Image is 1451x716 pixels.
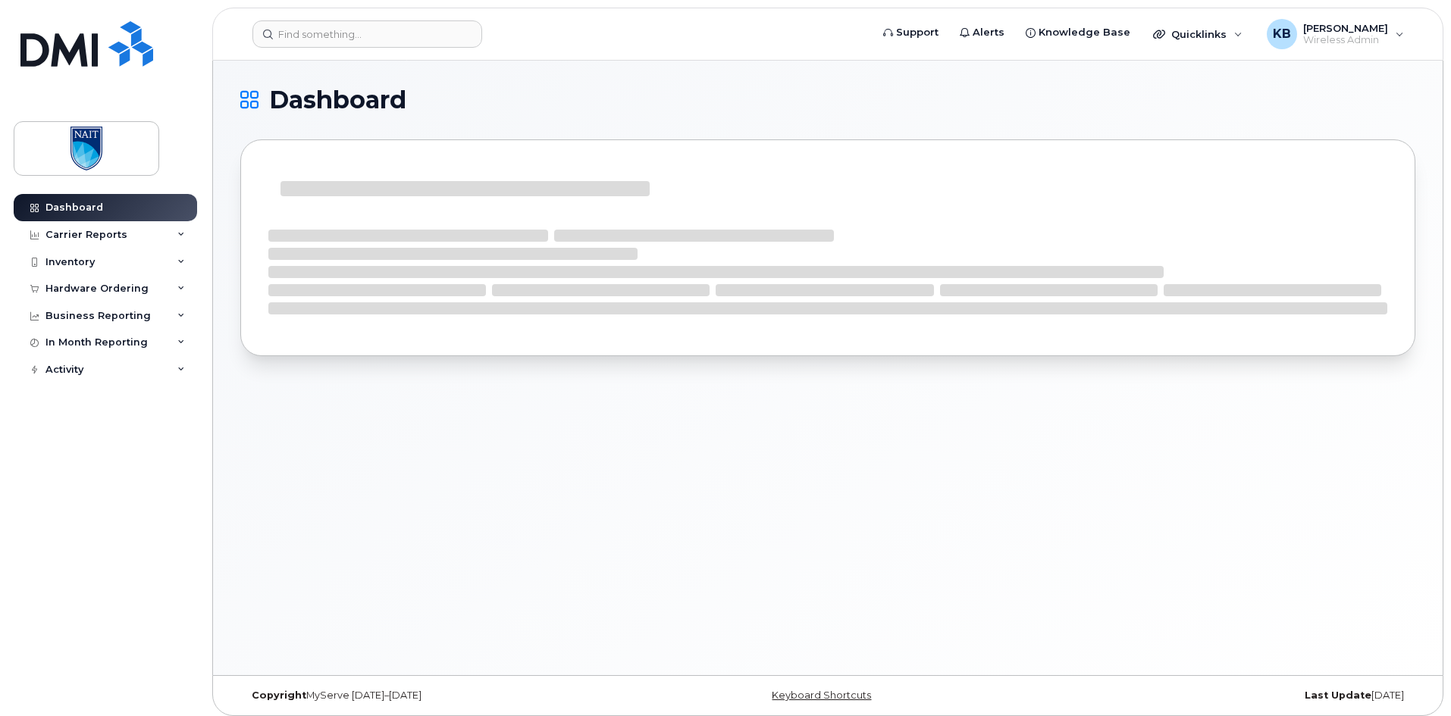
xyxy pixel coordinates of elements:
div: MyServe [DATE]–[DATE] [240,689,632,702]
div: [DATE] [1023,689,1415,702]
strong: Last Update [1305,689,1371,701]
span: Dashboard [269,89,406,111]
a: Keyboard Shortcuts [772,689,871,701]
strong: Copyright [252,689,306,701]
